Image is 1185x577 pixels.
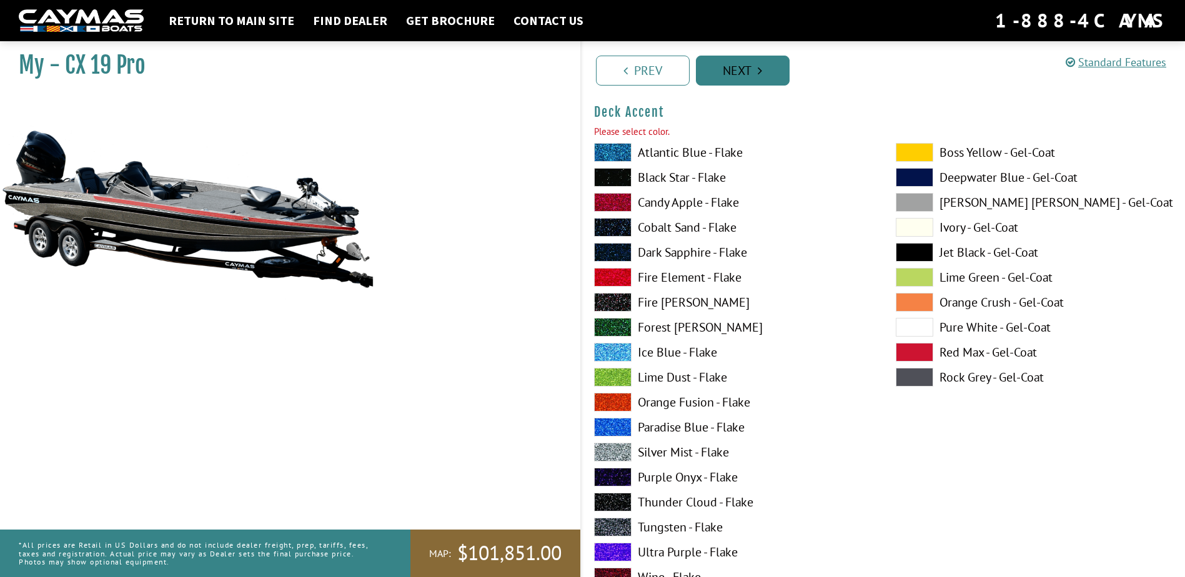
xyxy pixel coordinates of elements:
label: Paradise Blue - Flake [594,418,871,436]
img: white-logo-c9c8dbefe5ff5ceceb0f0178aa75bf4bb51f6bca0971e226c86eb53dfe498488.png [19,9,144,32]
label: Fire Element - Flake [594,268,871,287]
label: Ice Blue - Flake [594,343,871,362]
label: Red Max - Gel-Coat [896,343,1173,362]
div: Please select color. [594,125,1173,139]
a: Prev [596,56,690,86]
a: Next [696,56,790,86]
label: Black Star - Flake [594,168,871,187]
label: Rock Grey - Gel-Coat [896,368,1173,387]
label: Pure White - Gel-Coat [896,318,1173,337]
label: Orange Fusion - Flake [594,393,871,412]
p: *All prices are Retail in US Dollars and do not include dealer freight, prep, tariffs, fees, taxe... [19,535,382,572]
label: Silver Mist - Flake [594,443,871,461]
label: Purple Onyx - Flake [594,468,871,486]
label: Thunder Cloud - Flake [594,493,871,511]
label: [PERSON_NAME] [PERSON_NAME] - Gel-Coat [896,193,1173,212]
label: Tungsten - Flake [594,518,871,536]
a: Return to main site [162,12,300,29]
a: Contact Us [507,12,590,29]
label: Fire [PERSON_NAME] [594,293,871,312]
h4: Deck Accent [594,104,1173,120]
div: 1-888-4CAYMAS [995,7,1166,34]
label: Atlantic Blue - Flake [594,143,871,162]
a: Get Brochure [400,12,501,29]
label: Lime Green - Gel-Coat [896,268,1173,287]
h1: My - CX 19 Pro [19,51,549,79]
label: Orange Crush - Gel-Coat [896,293,1173,312]
a: MAP:$101,851.00 [410,530,580,577]
span: $101,851.00 [457,540,562,566]
label: Cobalt Sand - Flake [594,218,871,237]
label: Jet Black - Gel-Coat [896,243,1173,262]
label: Lime Dust - Flake [594,368,871,387]
label: Forest [PERSON_NAME] [594,318,871,337]
a: Standard Features [1066,55,1166,69]
label: Candy Apple - Flake [594,193,871,212]
label: Deepwater Blue - Gel-Coat [896,168,1173,187]
a: Find Dealer [307,12,394,29]
label: Dark Sapphire - Flake [594,243,871,262]
label: Ultra Purple - Flake [594,543,871,561]
label: Ivory - Gel-Coat [896,218,1173,237]
label: Boss Yellow - Gel-Coat [896,143,1173,162]
span: MAP: [429,547,451,560]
